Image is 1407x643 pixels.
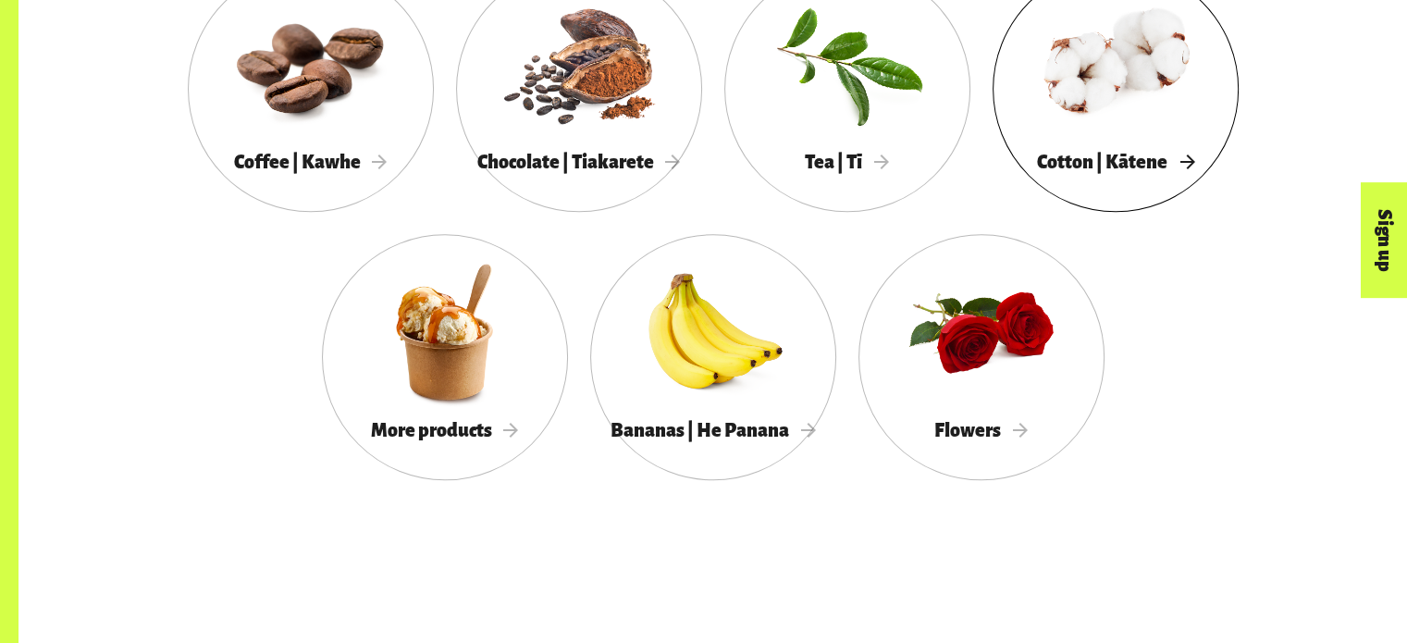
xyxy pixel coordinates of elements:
a: More products [322,234,568,480]
span: Bananas | He Panana [611,420,816,440]
span: More products [371,420,519,440]
span: Chocolate | Tiakarete [477,152,681,172]
span: Cotton | Kātene [1037,152,1194,172]
span: Flowers [934,420,1028,440]
a: Flowers [858,234,1105,480]
span: Tea | Tī [805,152,889,172]
a: Bananas | He Panana [590,234,836,480]
span: Coffee | Kawhe [234,152,388,172]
